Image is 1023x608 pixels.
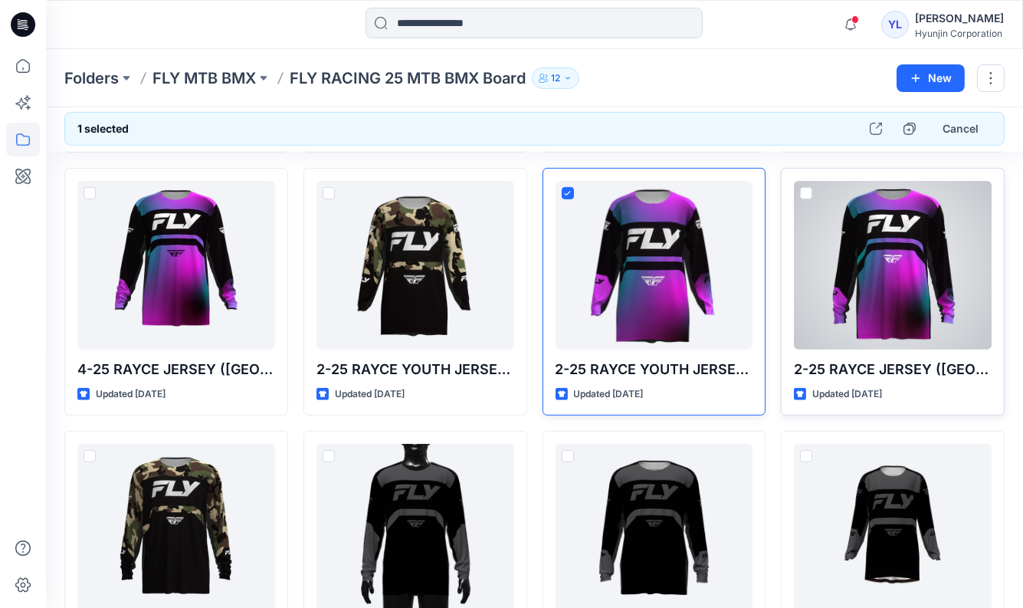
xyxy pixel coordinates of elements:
p: 2-25 RAYCE JERSEY ([GEOGRAPHIC_DATA]) [794,359,992,380]
p: 12 [551,70,560,87]
p: 2-25 RAYCE YOUTH JERSEY ([GEOGRAPHIC_DATA]) [556,359,753,380]
p: Updated [DATE] [335,386,405,403]
p: 4-25 RAYCE JERSEY ([GEOGRAPHIC_DATA]) [77,359,275,380]
div: Hyunjin Corporation [915,28,1004,39]
p: FLY RACING 25 MTB BMX Board [290,67,526,89]
button: 12 [532,67,579,89]
p: 2-25 RAYCE YOUTH JERSEY (CAMO) [316,359,514,380]
p: Updated [DATE] [96,386,166,403]
a: FLY MTB BMX [152,67,256,89]
button: Cancel [930,115,992,143]
div: YL [881,11,909,38]
p: Updated [DATE] [812,386,882,403]
button: New [897,64,965,92]
p: Updated [DATE] [574,386,644,403]
h6: 1 selected [77,120,129,138]
div: [PERSON_NAME] [915,9,1004,28]
a: Folders [64,67,119,89]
